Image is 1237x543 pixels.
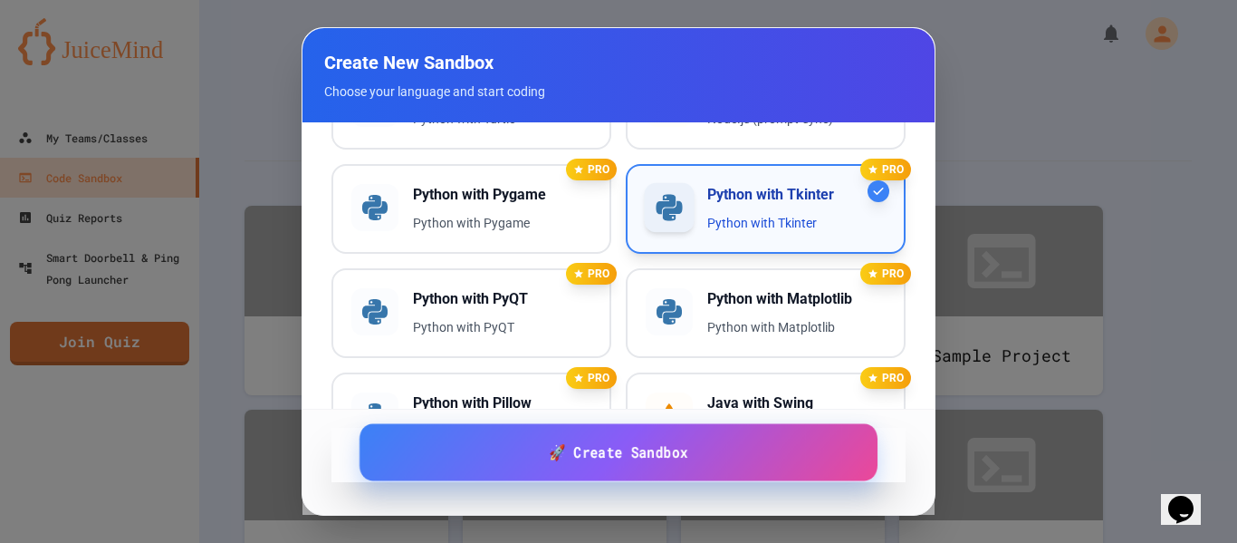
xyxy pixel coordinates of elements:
[1161,470,1219,525] iframe: chat widget
[324,82,913,101] p: Choose your language and start coding
[549,441,687,463] span: 🚀 Create Sandbox
[566,367,617,389] div: PRO
[707,184,886,206] h3: Python with Tkinter
[413,184,591,206] h3: Python with Pygame
[413,213,591,234] p: Python with Pygame
[707,317,886,338] p: Python with Matplotlib
[566,159,617,180] div: PRO
[324,50,913,75] h2: Create New Sandbox
[707,393,886,414] h3: Java with Swing
[860,159,911,180] div: PRO
[860,367,911,389] div: PRO
[566,263,617,285] div: PRO
[860,263,911,285] div: PRO
[413,393,591,414] h3: Python with Pillow
[413,288,591,310] h3: Python with PyQT
[707,288,886,310] h3: Python with Matplotlib
[413,317,591,338] p: Python with PyQT
[707,213,886,234] p: Python with Tkinter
